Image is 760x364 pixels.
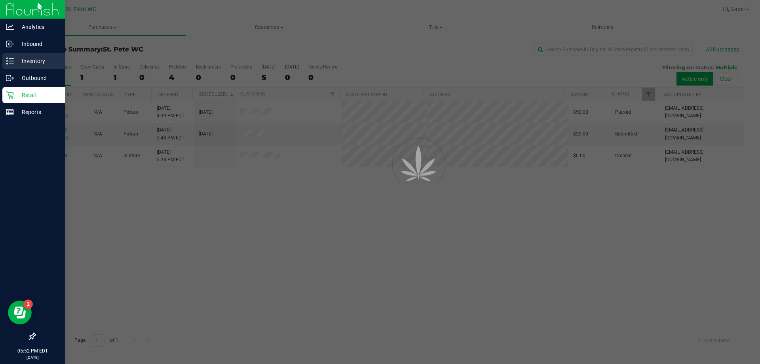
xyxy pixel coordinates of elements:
[14,22,61,32] p: Analytics
[8,301,32,324] iframe: Resource center
[4,354,61,360] p: [DATE]
[23,299,33,309] iframe: Resource center unread badge
[6,40,14,48] inline-svg: Inbound
[6,74,14,82] inline-svg: Outbound
[14,39,61,49] p: Inbound
[4,347,61,354] p: 05:52 PM EDT
[6,23,14,31] inline-svg: Analytics
[14,56,61,66] p: Inventory
[6,57,14,65] inline-svg: Inventory
[6,91,14,99] inline-svg: Retail
[6,108,14,116] inline-svg: Reports
[14,107,61,117] p: Reports
[14,90,61,100] p: Retail
[14,73,61,83] p: Outbound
